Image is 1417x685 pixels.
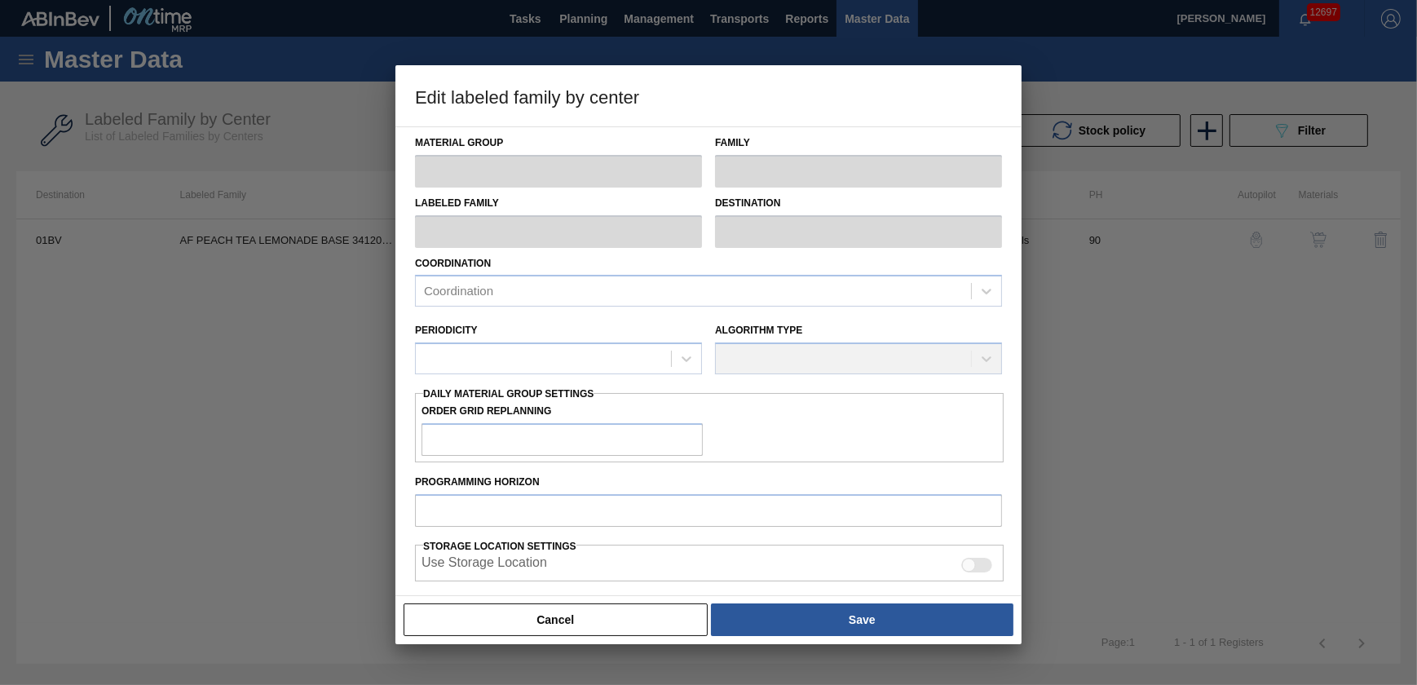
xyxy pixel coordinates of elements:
[395,65,1022,127] h3: Edit labeled family by center
[415,258,491,269] label: Coordination
[415,325,478,336] label: Periodicity
[715,192,1002,215] label: Destination
[423,388,594,400] span: Daily Material Group Settings
[715,131,1002,155] label: Family
[422,400,703,423] label: Order Grid Replanning
[415,192,702,215] label: Labeled Family
[422,555,547,575] label: When enabled, the system will display stocks from different storage locations.
[423,541,576,552] span: Storage Location Settings
[715,325,802,336] label: Algorithm Type
[404,603,708,636] button: Cancel
[415,471,1002,494] label: Programming Horizon
[415,131,702,155] label: Material Group
[424,285,493,298] div: Coordination
[711,603,1013,636] button: Save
